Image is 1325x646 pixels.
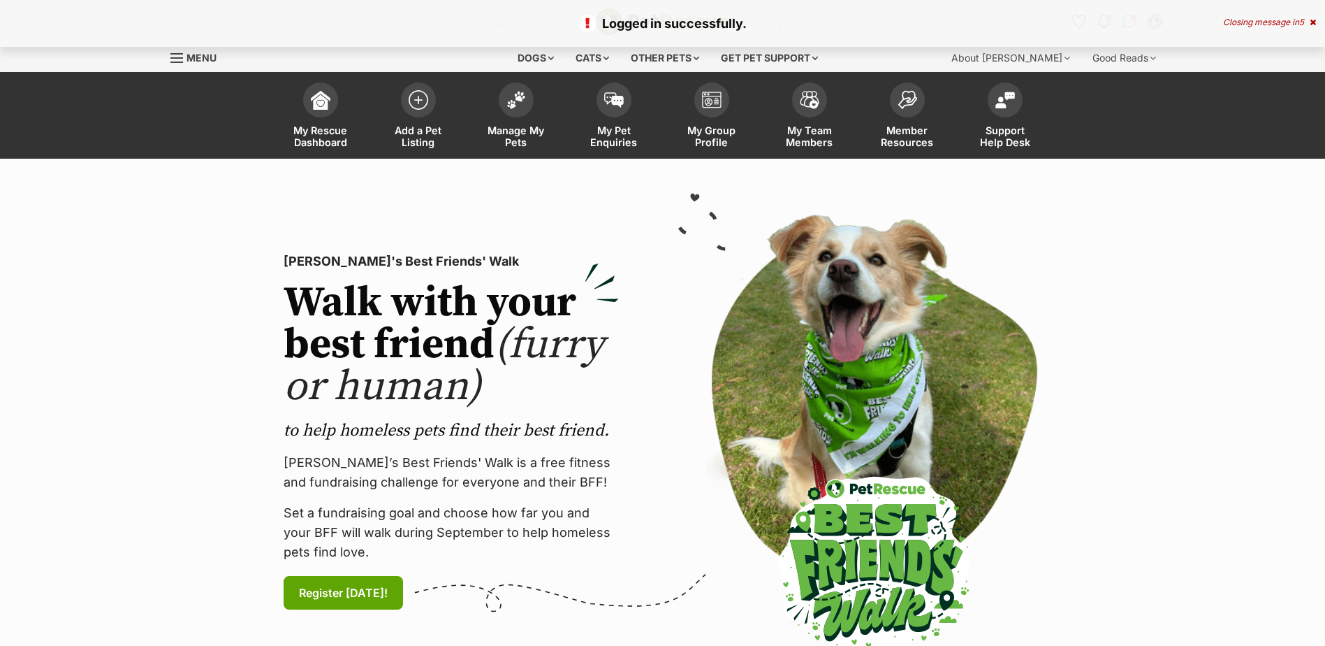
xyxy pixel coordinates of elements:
[284,419,619,442] p: to help homeless pets find their best friend.
[1083,44,1166,72] div: Good Reads
[995,92,1015,108] img: help-desk-icon-fdf02630f3aa405de69fd3d07c3f3aa587a6932b1a1747fa1d2bba05be0121f9.svg
[800,91,819,109] img: team-members-icon-5396bd8760b3fe7c0b43da4ab00e1e3bb1a5d9ba89233759b79545d2d3fc5d0d.svg
[284,453,619,492] p: [PERSON_NAME]’s Best Friends' Walk is a free fitness and fundraising challenge for everyone and t...
[898,90,917,109] img: member-resources-icon-8e73f808a243e03378d46382f2149f9095a855e16c252ad45f914b54edf8863c.svg
[974,124,1037,148] span: Support Help Desk
[508,44,564,72] div: Dogs
[289,124,352,148] span: My Rescue Dashboard
[284,252,619,271] p: [PERSON_NAME]'s Best Friends' Walk
[284,282,619,408] h2: Walk with your best friend
[858,76,956,159] a: Member Resources
[711,44,828,72] div: Get pet support
[272,76,369,159] a: My Rescue Dashboard
[369,76,467,159] a: Add a Pet Listing
[485,124,548,148] span: Manage My Pets
[409,90,428,110] img: add-pet-listing-icon-0afa8454b4691262ce3f59096e99ab1cd57d4a30225e0717b998d2c9b9846f56.svg
[170,44,226,69] a: Menu
[761,76,858,159] a: My Team Members
[566,44,619,72] div: Cats
[680,124,743,148] span: My Group Profile
[583,124,645,148] span: My Pet Enquiries
[299,584,388,601] span: Register [DATE]!
[702,92,722,108] img: group-profile-icon-3fa3cf56718a62981997c0bc7e787c4b2cf8bcc04b72c1350f741eb67cf2f40e.svg
[876,124,939,148] span: Member Resources
[942,44,1080,72] div: About [PERSON_NAME]
[565,76,663,159] a: My Pet Enquiries
[284,503,619,562] p: Set a fundraising goal and choose how far you and your BFF will walk during September to help hom...
[387,124,450,148] span: Add a Pet Listing
[284,576,403,610] a: Register [DATE]!
[956,76,1054,159] a: Support Help Desk
[186,52,217,64] span: Menu
[621,44,709,72] div: Other pets
[663,76,761,159] a: My Group Profile
[604,92,624,108] img: pet-enquiries-icon-7e3ad2cf08bfb03b45e93fb7055b45f3efa6380592205ae92323e6603595dc1f.svg
[506,91,526,109] img: manage-my-pets-icon-02211641906a0b7f246fdf0571729dbe1e7629f14944591b6c1af311fb30b64b.svg
[311,90,330,110] img: dashboard-icon-eb2f2d2d3e046f16d808141f083e7271f6b2e854fb5c12c21221c1fb7104beca.svg
[778,124,841,148] span: My Team Members
[467,76,565,159] a: Manage My Pets
[284,319,604,413] span: (furry or human)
